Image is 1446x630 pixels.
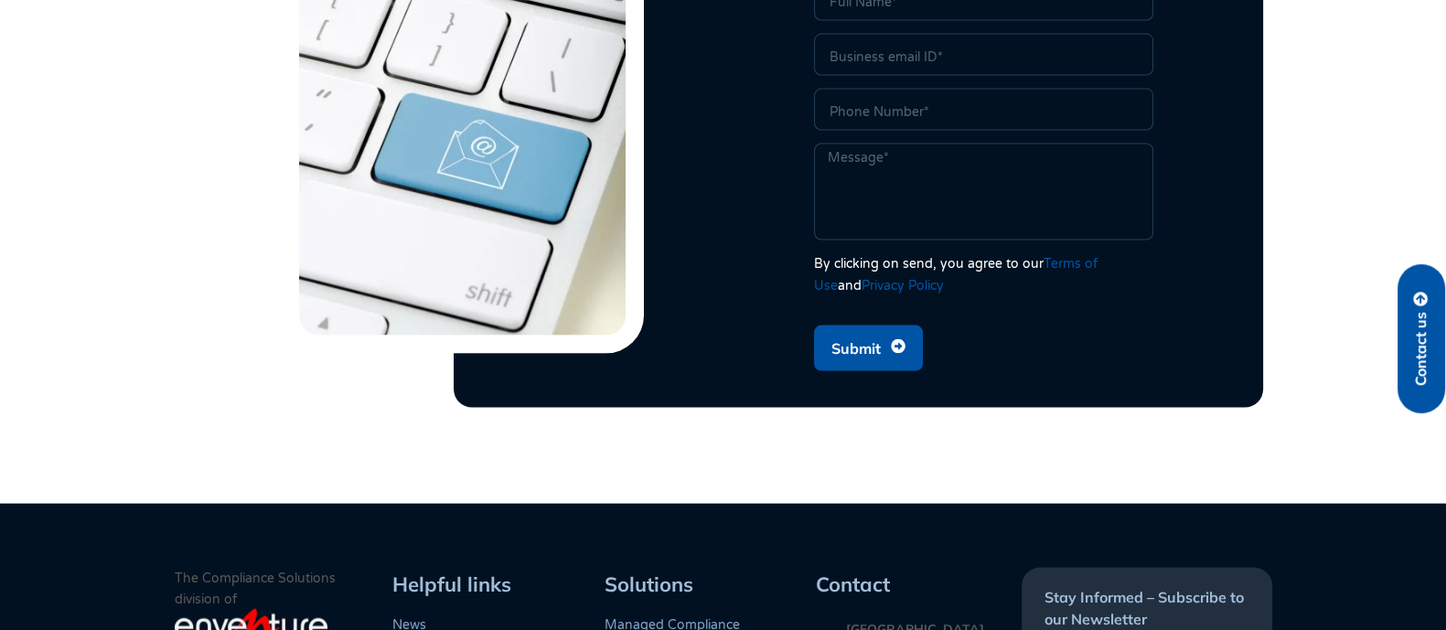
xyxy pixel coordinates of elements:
[862,278,944,294] a: Privacy Policy
[175,568,387,610] p: The Compliance Solutions division of
[814,326,923,371] button: Submit
[814,89,1153,131] input: Only numbers and phone characters (#, -, *, etc) are accepted.
[1398,264,1445,413] a: Contact us
[814,34,1153,76] input: Business email ID*
[814,253,1153,297] div: By clicking on send, you agree to our and
[392,571,511,597] span: Helpful links
[605,571,693,597] span: Solutions
[831,331,881,366] span: Submit
[816,571,890,597] span: Contact
[1044,588,1244,628] span: Stay Informed – Subscribe to our Newsletter
[1413,312,1430,386] span: Contact us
